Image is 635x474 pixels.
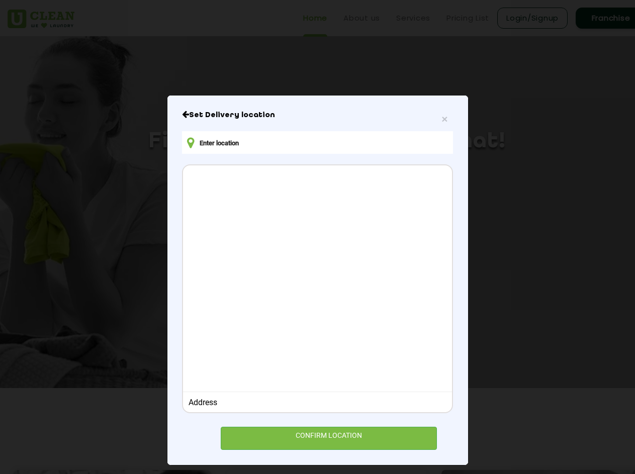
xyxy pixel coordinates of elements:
h6: Close [182,110,452,120]
input: Enter location [182,131,452,154]
span: × [441,113,447,125]
div: Address [189,398,446,407]
button: Close [441,114,447,124]
div: CONFIRM LOCATION [221,427,437,449]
